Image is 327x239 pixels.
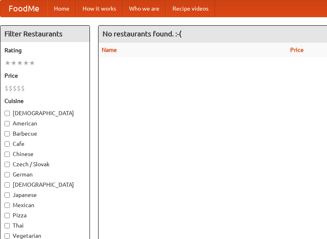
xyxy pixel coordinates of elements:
li: ★ [29,58,35,67]
input: American [4,121,10,126]
label: Czech / Slovak [4,160,85,168]
li: $ [9,84,13,93]
li: $ [17,84,21,93]
input: Thai [4,223,10,228]
label: Pizza [4,211,85,219]
li: ★ [11,58,17,67]
a: Recipe videos [166,0,215,17]
label: Japanese [4,191,85,199]
input: Mexican [4,203,10,208]
li: $ [13,84,17,93]
input: Barbecue [4,131,10,136]
label: American [4,119,85,127]
input: Japanese [4,192,10,198]
h4: Filter Restaurants [0,26,90,42]
a: FoodMe [0,0,47,17]
input: Pizza [4,213,10,218]
input: Chinese [4,152,10,157]
a: Home [47,0,76,17]
label: [DEMOGRAPHIC_DATA] [4,181,85,189]
label: Chinese [4,150,85,158]
input: [DEMOGRAPHIC_DATA] [4,111,10,116]
label: Barbecue [4,130,85,138]
input: Czech / Slovak [4,162,10,167]
input: [DEMOGRAPHIC_DATA] [4,182,10,188]
li: $ [21,84,25,93]
label: Cafe [4,140,85,148]
label: Mexican [4,201,85,209]
a: Price [290,47,304,53]
label: German [4,170,85,179]
a: How it works [76,0,123,17]
li: ★ [23,58,29,67]
label: [DEMOGRAPHIC_DATA] [4,109,85,117]
a: Who we are [123,0,166,17]
li: ★ [4,58,11,67]
h5: Cuisine [4,97,85,105]
li: $ [4,84,9,93]
input: Vegetarian [4,233,10,239]
label: Thai [4,221,85,230]
h5: Price [4,71,85,80]
ng-pluralize: No restaurants found. :-( [103,30,181,38]
input: Cafe [4,141,10,147]
li: ★ [17,58,23,67]
a: Name [102,47,117,53]
h5: Rating [4,46,85,54]
input: German [4,172,10,177]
